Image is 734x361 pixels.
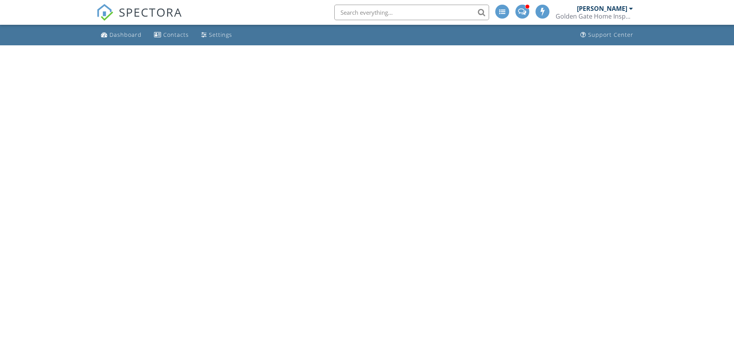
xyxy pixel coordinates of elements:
[198,28,235,42] a: Settings
[556,12,633,20] div: Golden Gate Home Inspections
[163,31,189,38] div: Contacts
[588,31,633,38] div: Support Center
[98,28,145,42] a: Dashboard
[110,31,142,38] div: Dashboard
[577,28,636,42] a: Support Center
[96,10,182,27] a: SPECTORA
[96,4,113,21] img: The Best Home Inspection Software - Spectora
[334,5,489,20] input: Search everything...
[119,4,182,20] span: SPECTORA
[577,5,627,12] div: [PERSON_NAME]
[209,31,232,38] div: Settings
[151,28,192,42] a: Contacts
